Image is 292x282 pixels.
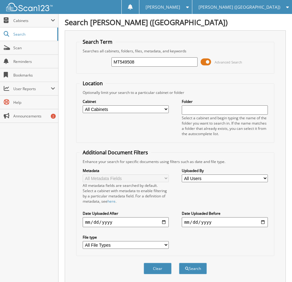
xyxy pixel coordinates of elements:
[13,45,55,51] span: Scan
[83,235,169,240] label: File type
[107,199,115,204] a: here
[83,217,169,227] input: start
[182,211,268,216] label: Date Uploaded Before
[80,159,271,164] div: Enhance your search for specific documents using filters such as date and file type.
[65,17,286,27] h1: Search [PERSON_NAME] ([GEOGRAPHIC_DATA])
[83,211,169,216] label: Date Uploaded After
[80,48,271,54] div: Searches all cabinets, folders, files, metadata, and keywords
[182,217,268,227] input: end
[13,32,54,37] span: Search
[182,115,268,136] div: Select a cabinet and begin typing the name of the folder you want to search in. If the name match...
[198,5,280,9] span: [PERSON_NAME] ([GEOGRAPHIC_DATA])
[182,168,268,173] label: Uploaded By
[83,183,169,204] div: All metadata fields are searched by default. Select a cabinet with metadata to enable filtering b...
[80,38,115,45] legend: Search Term
[83,168,169,173] label: Metadata
[80,149,151,156] legend: Additional Document Filters
[13,73,55,78] span: Bookmarks
[179,263,207,274] button: Search
[182,99,268,104] label: Folder
[13,18,51,23] span: Cabinets
[51,114,56,119] div: 2
[80,80,106,87] legend: Location
[13,86,51,91] span: User Reports
[215,60,242,64] span: Advanced Search
[13,59,55,64] span: Reminders
[13,100,55,105] span: Help
[83,99,169,104] label: Cabinet
[80,90,271,95] div: Optionally limit your search to a particular cabinet or folder
[144,263,172,274] button: Clear
[13,113,55,119] span: Announcements
[6,3,53,11] img: scan123-logo-white.svg
[146,5,180,9] span: [PERSON_NAME]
